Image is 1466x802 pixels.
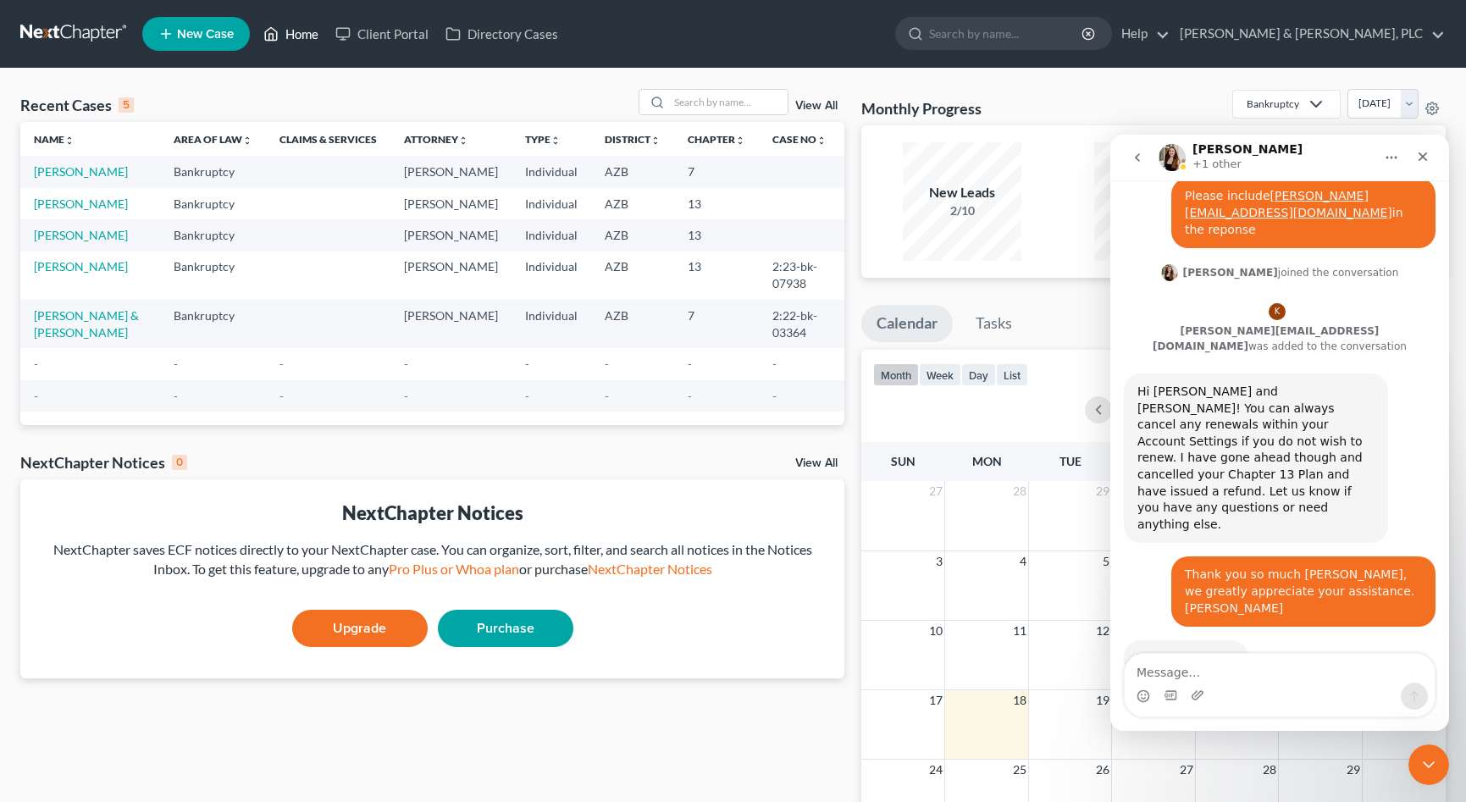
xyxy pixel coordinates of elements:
[292,610,428,647] a: Upgrade
[795,457,838,469] a: View All
[674,252,759,300] td: 13
[605,389,609,403] span: -
[1094,760,1111,780] span: 26
[390,156,512,187] td: [PERSON_NAME]
[242,136,252,146] i: unfold_more
[327,19,437,49] a: Client Portal
[1011,690,1028,711] span: 18
[688,357,692,371] span: -
[588,561,712,577] a: NextChapter Notices
[919,363,961,386] button: week
[172,455,187,470] div: 0
[34,164,128,179] a: [PERSON_NAME]
[1261,760,1278,780] span: 28
[525,357,529,371] span: -
[177,28,234,41] span: New Case
[160,252,266,300] td: Bankruptcy
[1094,690,1111,711] span: 19
[591,219,674,251] td: AZB
[404,133,468,146] a: Attorneyunfold_more
[34,357,38,371] span: -
[735,136,745,146] i: unfold_more
[591,188,674,219] td: AZB
[591,252,674,300] td: AZB
[674,219,759,251] td: 13
[255,19,327,49] a: Home
[772,357,777,371] span: -
[119,97,134,113] div: 5
[34,540,831,579] div: NextChapter saves ECF notices directly to your NextChapter case. You can organize, sort, filter, ...
[160,219,266,251] td: Bankruptcy
[20,452,187,473] div: NextChapter Notices
[674,300,759,348] td: 7
[458,136,468,146] i: unfold_more
[34,228,128,242] a: [PERSON_NAME]
[174,389,178,403] span: -
[891,454,916,468] span: Sun
[438,610,573,647] a: Purchase
[861,305,953,342] a: Calendar
[1011,481,1028,501] span: 28
[160,300,266,348] td: Bankruptcy
[390,252,512,300] td: [PERSON_NAME]
[512,188,591,219] td: Individual
[266,122,390,156] th: Claims & Services
[34,133,75,146] a: Nameunfold_more
[1247,97,1299,111] div: Bankruptcy
[512,219,591,251] td: Individual
[279,357,284,371] span: -
[1094,621,1111,641] span: 12
[34,500,831,526] div: NextChapter Notices
[772,389,777,403] span: -
[674,188,759,219] td: 13
[34,389,38,403] span: -
[1345,760,1362,780] span: 29
[1101,551,1111,572] span: 5
[160,188,266,219] td: Bankruptcy
[903,183,1021,202] div: New Leads
[591,156,674,187] td: AZB
[390,188,512,219] td: [PERSON_NAME]
[674,156,759,187] td: 7
[20,95,134,115] div: Recent Cases
[1094,202,1213,219] div: 0/2
[759,252,844,300] td: 2:23-bk-07938
[279,389,284,403] span: -
[927,481,944,501] span: 27
[929,18,1084,49] input: Search by name...
[1110,135,1449,731] iframe: Intercom live chat
[972,454,1002,468] span: Mon
[688,133,745,146] a: Chapterunfold_more
[873,363,919,386] button: month
[961,363,996,386] button: day
[1059,454,1082,468] span: Tue
[927,760,944,780] span: 24
[174,357,178,371] span: -
[996,363,1028,386] button: list
[1113,19,1170,49] a: Help
[512,300,591,348] td: Individual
